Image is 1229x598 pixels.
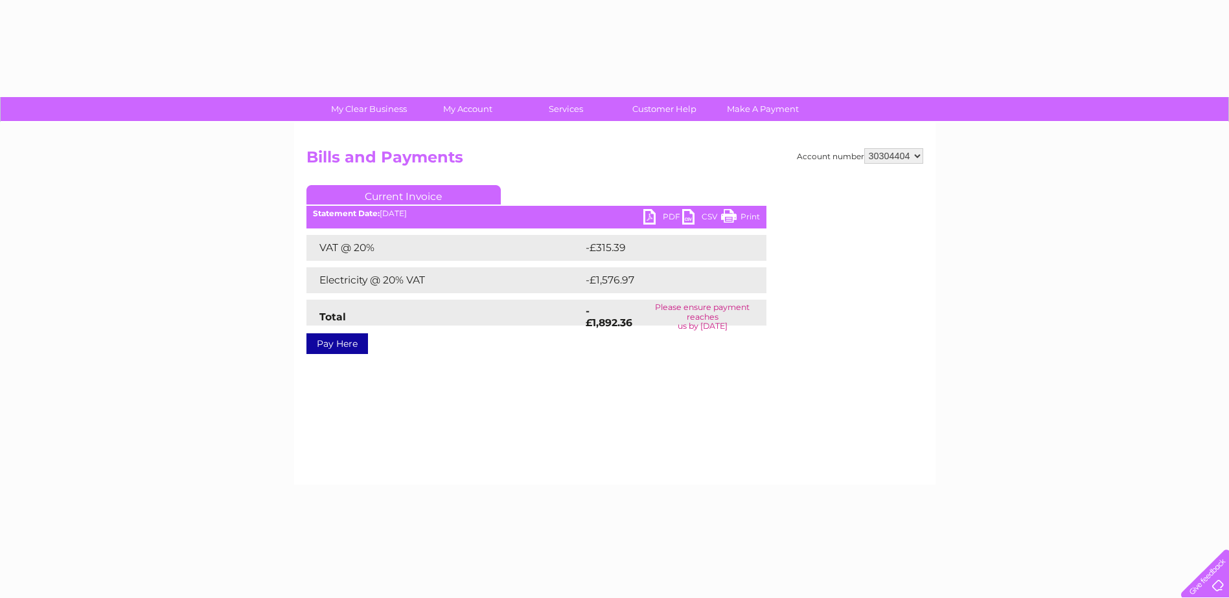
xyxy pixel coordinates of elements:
td: VAT @ 20% [306,235,582,261]
strong: Total [319,311,346,323]
h2: Bills and Payments [306,148,923,173]
a: My Clear Business [316,97,422,121]
a: Print [721,209,760,228]
td: -£315.39 [582,235,744,261]
td: Electricity @ 20% VAT [306,267,582,293]
a: PDF [643,209,682,228]
b: Statement Date: [313,208,380,218]
a: Current Invoice [306,185,501,205]
a: Customer Help [611,97,718,121]
a: Pay Here [306,333,368,354]
a: Make A Payment [709,97,816,121]
td: Please ensure payment reaches us by [DATE] [639,300,766,334]
a: My Account [414,97,521,121]
div: Account number [797,148,923,164]
div: [DATE] [306,209,766,218]
td: -£1,576.97 [582,267,747,293]
strong: -£1,892.36 [586,305,632,329]
a: CSV [682,209,721,228]
a: Services [512,97,619,121]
